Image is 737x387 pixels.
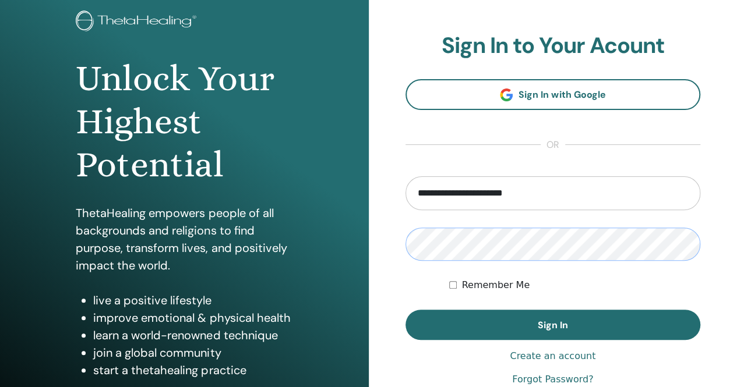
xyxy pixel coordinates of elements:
h1: Unlock Your Highest Potential [76,57,292,187]
span: Sign In with Google [519,88,605,101]
span: or [541,138,565,152]
button: Sign In [405,310,701,340]
label: Remember Me [461,278,530,292]
p: ThetaHealing empowers people of all backgrounds and religions to find purpose, transform lives, a... [76,204,292,274]
li: learn a world-renowned technique [93,326,292,344]
a: Create an account [510,349,595,363]
a: Forgot Password? [512,372,593,386]
a: Sign In with Google [405,79,701,110]
li: start a thetahealing practice [93,361,292,379]
span: Sign In [538,319,568,331]
li: join a global community [93,344,292,361]
li: improve emotional & physical health [93,309,292,326]
h2: Sign In to Your Acount [405,33,701,59]
li: live a positive lifestyle [93,292,292,309]
div: Keep me authenticated indefinitely or until I manually logout [449,278,700,292]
